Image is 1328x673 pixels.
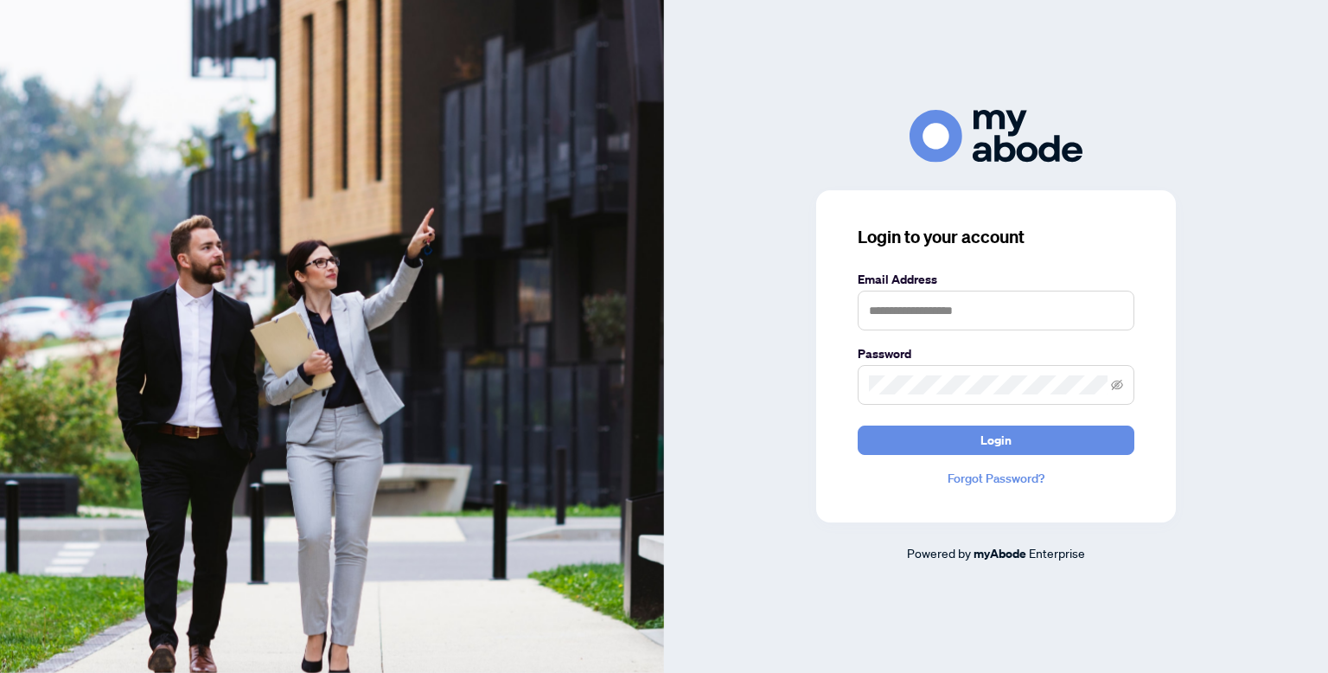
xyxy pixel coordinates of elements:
img: ma-logo [910,110,1082,163]
button: Login [858,426,1134,455]
a: myAbode [974,544,1026,563]
label: Password [858,344,1134,363]
span: Enterprise [1029,545,1085,561]
span: Powered by [907,545,971,561]
h3: Login to your account [858,225,1134,249]
label: Email Address [858,270,1134,289]
span: eye-invisible [1111,379,1123,391]
span: Login [980,426,1012,454]
a: Forgot Password? [858,469,1134,488]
